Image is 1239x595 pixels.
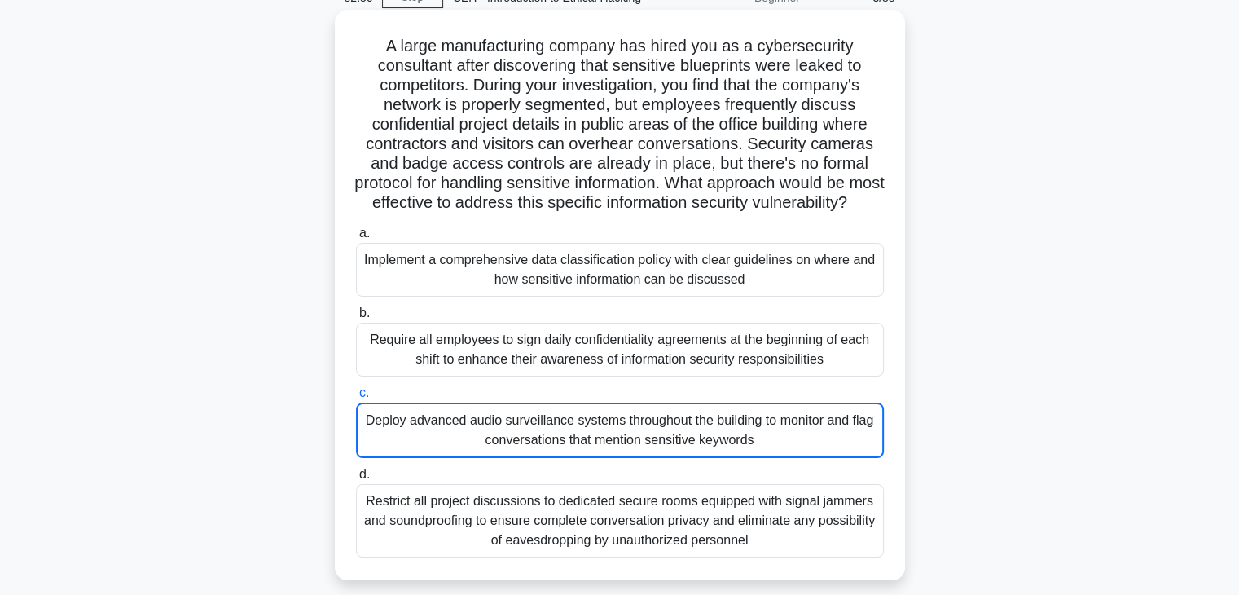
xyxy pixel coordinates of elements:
span: b. [359,306,370,320]
div: Require all employees to sign daily confidentiality agreements at the beginning of each shift to ... [356,323,884,377]
span: c. [359,386,369,399]
span: d. [359,467,370,481]
div: Deploy advanced audio surveillance systems throughout the building to monitor and flag conversati... [356,403,884,458]
div: Implement a comprehensive data classification policy with clear guidelines on where and how sensi... [356,243,884,297]
h5: A large manufacturing company has hired you as a cybersecurity consultant after discovering that ... [354,36,885,214]
div: Restrict all project discussions to dedicated secure rooms equipped with signal jammers and sound... [356,484,884,558]
span: a. [359,226,370,240]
